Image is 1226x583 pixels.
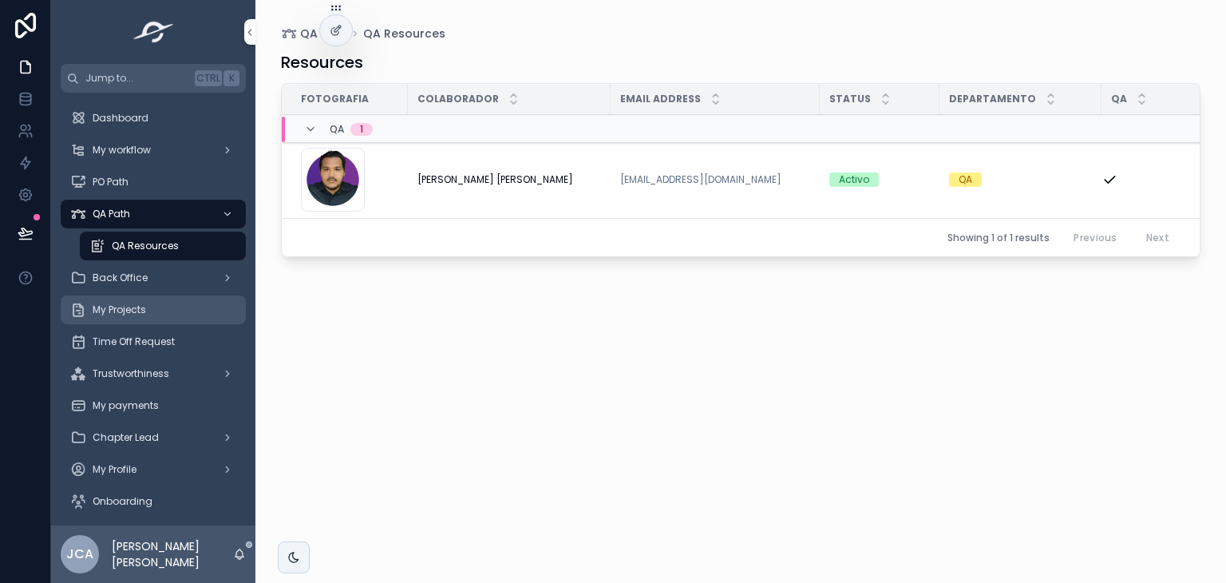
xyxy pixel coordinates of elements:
span: Colaborador [417,93,499,105]
span: QA [1111,93,1127,105]
span: Trustworthiness [93,367,169,380]
div: scrollable content [51,93,255,525]
a: QA Resources [363,26,445,42]
a: My workflow [61,136,246,165]
a: QA Path [281,26,347,42]
span: Ctrl [195,70,222,86]
span: Dashboard [93,112,148,125]
span: Jump to... [85,72,188,85]
span: Onboarding [93,495,152,508]
a: QA Resources [80,232,246,260]
a: QA [949,173,1092,187]
span: Showing 1 of 1 results [947,232,1050,244]
span: My Projects [93,303,146,316]
span: QA [330,123,344,136]
a: [EMAIL_ADDRESS][DOMAIN_NAME] [620,173,781,186]
span: Back Office [93,272,148,284]
span: Departamento [949,93,1036,105]
span: QA Resources [112,240,179,252]
div: 1 [360,123,363,136]
a: Onboarding [61,487,246,516]
span: Status [829,93,871,105]
span: Time Off Request [93,335,175,348]
a: [EMAIL_ADDRESS][DOMAIN_NAME] [620,173,810,186]
a: My payments [61,391,246,420]
a: My Profile [61,455,246,484]
a: Chapter Lead [61,423,246,452]
p: [PERSON_NAME] [PERSON_NAME] [112,538,233,570]
button: Jump to...CtrlK [61,64,246,93]
span: My Profile [93,463,136,476]
a: Trustworthiness [61,359,246,388]
span: JCA [66,545,93,564]
a: Back Office [61,264,246,292]
span: Fotografia [301,93,369,105]
a: Activo [829,173,930,187]
a: Time Off Request [61,327,246,356]
div: Activo [839,173,869,187]
a: QA Path [61,200,246,228]
img: App logo [129,19,179,45]
a: PO Path [61,168,246,196]
span: K [225,72,238,85]
span: My workflow [93,144,151,157]
span: QA Path [93,208,130,220]
span: Email address [620,93,701,105]
h1: Resources [281,51,363,73]
span: PO Path [93,176,129,188]
div: QA [959,173,972,187]
span: Chapter Lead [93,431,159,444]
span: My payments [93,399,159,412]
a: My Projects [61,295,246,324]
a: Dashboard [61,104,246,133]
span: QA Path [300,26,347,42]
span: [PERSON_NAME] [PERSON_NAME] [417,173,573,186]
a: [PERSON_NAME] [PERSON_NAME] [417,173,601,186]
